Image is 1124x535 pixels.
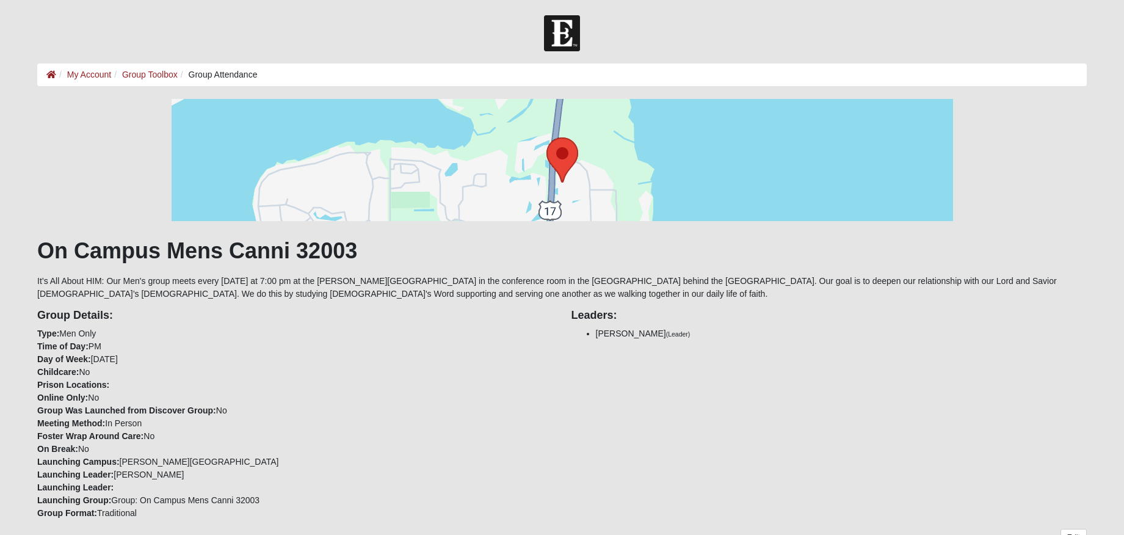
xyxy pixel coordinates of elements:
strong: Day of Week: [37,354,91,364]
strong: Prison Locations: [37,380,109,390]
h1: On Campus Mens Canni 32003 [37,238,1087,264]
strong: Online Only: [37,393,88,402]
strong: Launching Leader: [37,470,114,479]
strong: Time of Day: [37,341,89,351]
li: Group Attendance [178,68,258,81]
small: (Leader) [666,330,691,338]
strong: Group Format: [37,508,97,518]
strong: Launching Leader: [37,482,114,492]
div: Men Only PM [DATE] No No No In Person No No [PERSON_NAME][GEOGRAPHIC_DATA] [PERSON_NAME] Group: O... [28,300,562,520]
li: [PERSON_NAME] [596,327,1087,340]
strong: Type: [37,329,59,338]
strong: Foster Wrap Around Care: [37,431,143,441]
strong: On Break: [37,444,78,454]
img: Church of Eleven22 Logo [544,15,580,51]
strong: Childcare: [37,367,79,377]
a: Group Toolbox [122,70,178,79]
strong: Launching Campus: [37,457,120,467]
strong: Group Was Launched from Discover Group: [37,406,216,415]
strong: Launching Group: [37,495,111,505]
a: My Account [67,70,111,79]
h4: Group Details: [37,309,553,322]
strong: Meeting Method: [37,418,105,428]
h4: Leaders: [571,309,1087,322]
